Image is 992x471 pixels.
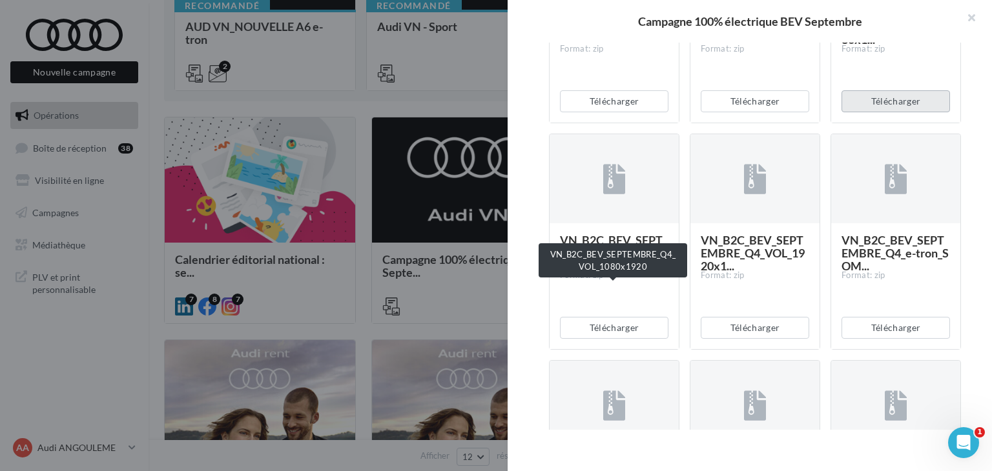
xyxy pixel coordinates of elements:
span: 1 [975,427,985,437]
span: VN_B2C_BEV_SEPTEMBRE_Q4_VOL_1080x1... [560,233,664,273]
span: VN_B2C_BEV_SEPTEMBRE_Q4_e-tron_SOM... [842,233,949,273]
button: Télécharger [842,317,950,339]
div: VN_B2C_BEV_SEPTEMBRE_Q4_VOL_1080x1920 [539,243,687,277]
button: Télécharger [701,90,809,112]
div: Format: zip [842,270,950,281]
button: Télécharger [842,90,950,112]
button: Télécharger [560,90,668,112]
div: Format: zip [701,43,809,55]
button: Télécharger [560,317,668,339]
div: Campagne 100% électrique BEV Septembre [528,15,971,27]
iframe: Intercom live chat [948,427,979,458]
div: Format: zip [560,43,668,55]
div: Format: zip [842,43,950,55]
div: Format: zip [701,270,809,281]
span: VN_B2C_BEV_SEPTEMBRE_Q4_VOL_1920x1... [701,233,805,273]
button: Télécharger [701,317,809,339]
